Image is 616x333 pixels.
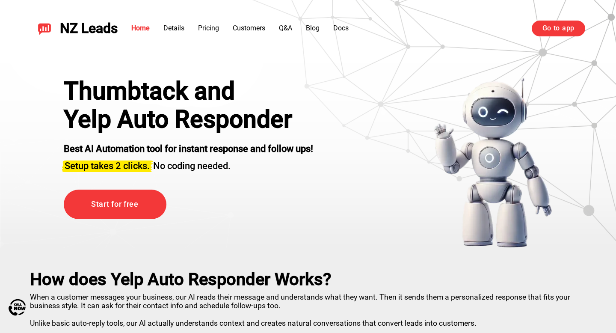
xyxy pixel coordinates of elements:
[64,77,313,105] div: Thumbtack and
[333,24,349,32] a: Docs
[279,24,292,32] a: Q&A
[306,24,320,32] a: Blog
[64,105,313,134] h1: Yelp Auto Responder
[198,24,219,32] a: Pricing
[532,21,585,36] a: Go to app
[233,24,265,32] a: Customers
[30,270,586,289] h2: How does Yelp Auto Responder Works?
[65,161,150,171] span: Setup takes 2 clicks.
[64,190,166,219] a: Start for free
[131,24,150,32] a: Home
[64,155,313,172] h3: No coding needed.
[64,143,313,154] strong: Best AI Automation tool for instant response and follow ups!
[163,24,184,32] a: Details
[9,299,26,316] img: Call Now
[60,21,118,36] span: NZ Leads
[30,289,586,327] p: When a customer messages your business, our AI reads their message and understands what they want...
[38,21,51,35] img: NZ Leads logo
[433,77,553,248] img: yelp bot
